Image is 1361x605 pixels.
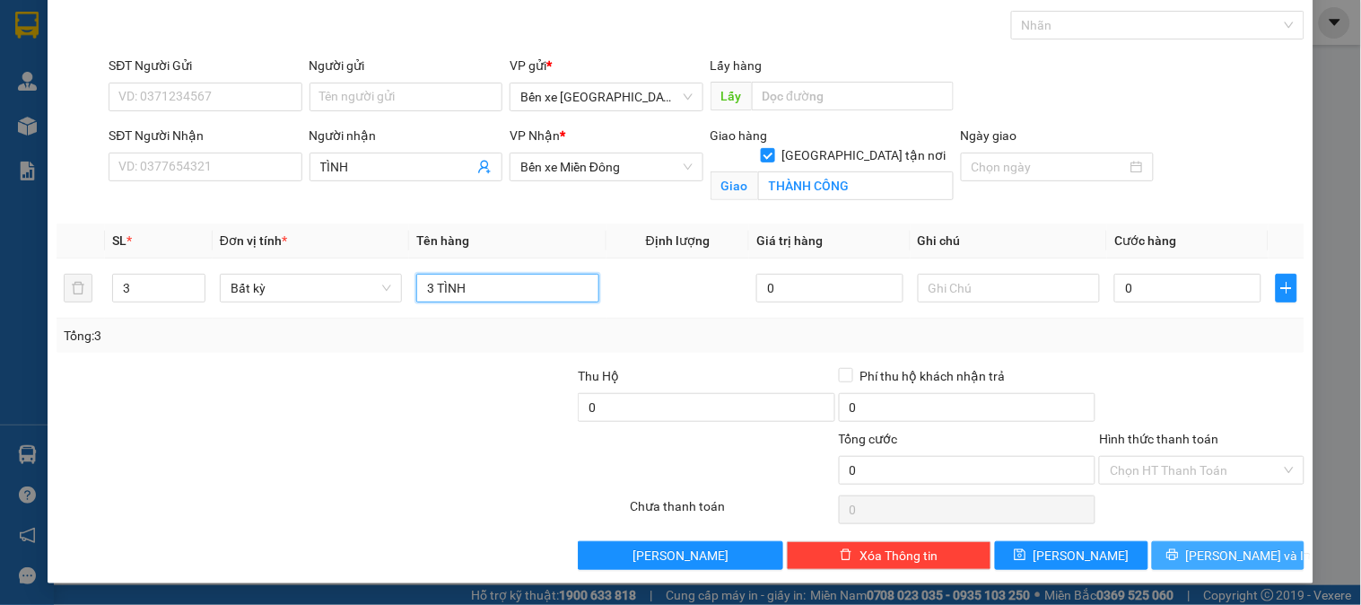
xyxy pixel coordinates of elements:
button: printer[PERSON_NAME] và In [1152,541,1304,570]
div: SĐT Người Nhận [109,126,301,145]
label: Ngày giao [961,128,1017,143]
input: Dọc đường [752,82,954,110]
span: Tổng cước [839,432,898,446]
span: Lấy hàng [711,58,763,73]
span: Cước hàng [1114,233,1176,248]
span: [PERSON_NAME] và In [1186,546,1312,566]
span: Phí thu hộ khách nhận trả [853,366,1013,386]
span: Lấy [711,82,752,110]
span: Thu Hộ [578,369,619,383]
div: Người nhận [310,126,502,145]
span: Tên hàng [416,233,469,248]
div: SĐT Người Gửi [109,56,301,75]
button: deleteXóa Thông tin [787,541,991,570]
span: Bất kỳ [231,275,391,302]
button: [PERSON_NAME] [578,541,782,570]
span: Giá trị hàng [756,233,823,248]
span: delete [840,548,852,563]
span: VP Nhận [510,128,560,143]
span: [PERSON_NAME] [1034,546,1130,566]
button: plus [1276,274,1297,302]
span: save [1014,548,1026,563]
span: user-add [477,160,492,174]
div: Tổng: 3 [64,326,527,346]
button: save[PERSON_NAME] [995,541,1147,570]
button: delete [64,274,92,302]
span: Xóa Thông tin [859,546,938,566]
span: Giao hàng [711,128,768,143]
span: Bến xe Quảng Ngãi [520,83,692,110]
span: Bến xe Miền Đông [520,153,692,180]
div: Người gửi [310,56,502,75]
span: plus [1277,281,1296,295]
span: Giao [711,171,758,200]
span: SL [112,233,127,248]
input: 0 [756,274,903,302]
div: VP gửi [510,56,702,75]
label: Hình thức thanh toán [1099,432,1218,446]
div: Chưa thanh toán [628,496,836,528]
span: Định lượng [646,233,710,248]
th: Ghi chú [911,224,1107,259]
input: VD: Bàn, Ghế [416,274,598,302]
input: Ngày giao [972,157,1127,177]
span: Đơn vị tính [220,233,287,248]
input: Giao tận nơi [758,171,954,200]
span: [GEOGRAPHIC_DATA] tận nơi [775,145,954,165]
span: [PERSON_NAME] [633,546,728,566]
input: Ghi Chú [918,274,1100,302]
span: printer [1166,548,1179,563]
